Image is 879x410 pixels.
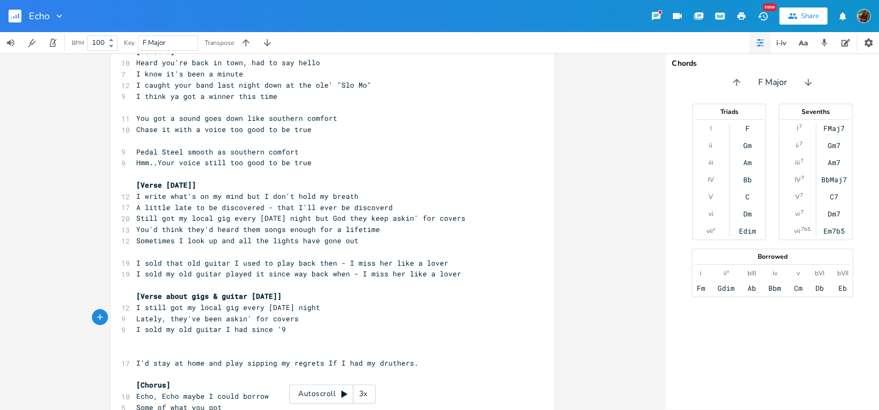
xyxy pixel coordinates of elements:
[136,147,299,157] span: Pedal Steel smooth as southern comfort
[779,109,852,115] div: Sevenths
[795,192,799,201] div: V
[708,210,713,218] div: vi
[710,124,711,133] div: I
[124,40,135,46] div: Key
[772,269,777,277] div: iv
[693,109,765,115] div: Triads
[821,175,846,184] div: BbMaj7
[827,210,840,218] div: Dm7
[709,141,712,150] div: ii
[136,324,286,334] span: I sold my old guitar I had since '9
[289,384,376,404] div: Autoscroll
[743,210,751,218] div: Dm
[794,227,800,235] div: vii
[743,175,751,184] div: Bb
[136,58,320,67] span: Heard you're back in town, had to say hello
[136,180,196,190] span: [Verse [DATE]]
[823,227,844,235] div: Em7b5
[743,141,751,150] div: Gm
[143,38,166,48] span: F Major
[857,9,870,23] img: Susan Rowe
[800,208,803,216] sup: 7
[136,314,299,323] span: Lately, they've been askin' for covers
[136,191,359,201] span: I write what's on my mind but I don't hold my breath
[823,124,844,133] div: FMaj7
[747,284,756,292] div: Ab
[136,91,277,101] span: I think ya got a winner this time
[829,192,838,201] div: C7
[795,158,799,167] div: iii
[136,80,371,90] span: I caught your band last night down at the ole' "Slo Mo"
[827,141,840,150] div: Gm7
[747,269,756,277] div: bIII
[700,269,702,277] div: i
[136,303,320,312] span: I still got my local gig every [DATE] night
[815,269,824,277] div: bVI
[136,358,418,368] span: I'd stay at home and play sipping my regrets If I had my druthers.
[827,158,840,167] div: Am7
[745,124,749,133] div: F
[798,122,802,131] sup: 7
[758,76,787,89] span: F Major
[718,284,735,292] div: Gdim
[136,225,380,234] span: You'd think they'd heard them songs enough for a lifetime
[768,284,781,292] div: Bbm
[29,11,50,21] span: Echo
[815,284,824,292] div: Db
[353,384,372,404] div: 3x
[672,60,873,67] div: Chords
[801,225,811,234] sup: 7b5
[796,269,799,277] div: v
[136,236,359,245] span: Sometimes I look up and all the lights have gone out
[708,158,713,167] div: iii
[745,192,749,201] div: C
[136,69,243,79] span: I know it's been a minute
[136,203,393,212] span: A little late to be discovered - that I'll ever be discoverd
[136,158,312,167] span: Hmm..Your voice still too good to be true
[752,6,773,26] button: New
[763,3,776,11] div: New
[692,253,852,260] div: Borrowed
[837,269,848,277] div: bVII
[743,158,751,167] div: Am
[709,192,713,201] div: V
[794,175,800,184] div: IV
[136,269,461,279] span: I sold my old guitar played it since way back when - I miss her like a lover
[136,291,282,301] span: [Verse about gigs & guitar [DATE]]
[136,113,337,123] span: You got a sound goes down like southern comfort
[796,124,798,133] div: I
[800,11,819,21] div: Share
[838,284,847,292] div: Eb
[794,284,802,292] div: Cm
[796,141,799,150] div: ii
[136,380,170,390] span: [Chorus]
[724,269,729,277] div: ii°
[779,7,827,25] button: Share
[800,174,804,182] sup: 7
[136,391,269,401] span: Echo, Echo maybe I could borrow
[707,175,713,184] div: IV
[799,140,803,148] sup: 7
[738,227,756,235] div: Edim
[72,40,84,46] div: BPM
[800,157,803,165] sup: 7
[706,227,715,235] div: vii°
[136,213,465,223] span: Still got my local gig every [DATE] night but God they keep askin' for covers
[795,210,799,218] div: vi
[696,284,705,292] div: Fm
[205,40,234,46] div: Transpose
[800,191,803,199] sup: 7
[136,258,448,268] span: I sold that old guitar I used to play back then - I miss her like a lover
[136,125,312,134] span: Chase it with a voice too good to be true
